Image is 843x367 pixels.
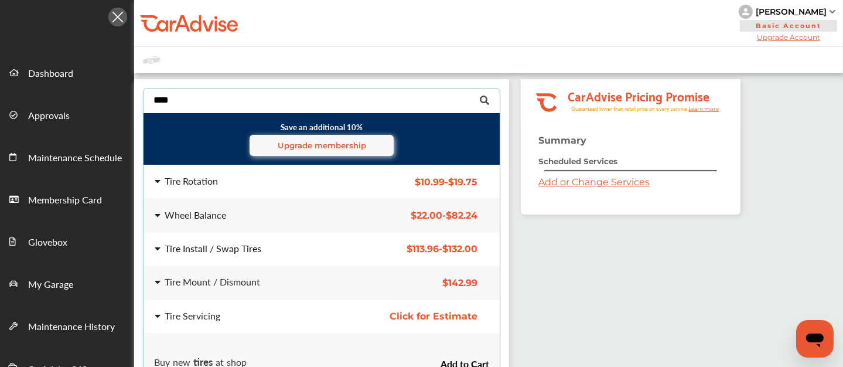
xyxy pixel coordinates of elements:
span: Dashboard [28,66,73,81]
a: Upgrade membership [250,135,394,156]
span: Maintenance History [28,320,115,335]
a: Dashboard [1,51,134,93]
span: $22.00 - $82.24 [411,210,477,221]
span: Glovebox [28,235,67,250]
span: Basic Account [740,20,837,32]
strong: Scheduled Services [538,157,617,166]
img: knH8PDtVvWoAbQRylUukY18CTiRevjo20fAtgn5MLBQj4uumYvk2MzTtcAIzfGAtb1XOLVMAvhLuqoNAbL4reqehy0jehNKdM... [739,5,753,19]
a: My Garage [1,262,134,304]
span: Upgrade membership [278,141,366,150]
div: Tire Servicing [165,311,220,321]
img: Icon.5fd9dcc7.svg [108,8,127,26]
small: Save an additional 10% [152,121,491,156]
a: Add or Change Services [538,176,650,188]
span: $142.99 [442,277,477,288]
div: Tire Install / Swap Tires [165,244,261,253]
a: Maintenance Schedule [1,135,134,178]
div: Tire Mount / Dismount [165,277,260,287]
div: Buy new at shop [154,357,247,367]
div: Tire Rotation [165,176,218,186]
a: Approvals [1,93,134,135]
tspan: CarAdvise Pricing Promise [568,85,709,106]
img: placeholder_car.fcab19be.svg [143,53,161,67]
div: Wheel Balance [165,210,226,220]
span: Click for Estimate [390,311,477,322]
span: Maintenance Schedule [28,151,122,166]
span: Approvals [28,108,70,124]
tspan: Learn more [688,106,719,112]
img: sCxJUJ+qAmfqhQGDUl18vwLg4ZYJ6CxN7XmbOMBAAAAAElFTkSuQmCC [830,10,835,13]
strong: Summary [538,135,586,146]
iframe: Button to launch messaging window [796,320,834,358]
span: Upgrade Account [739,33,838,42]
a: Maintenance History [1,304,134,346]
span: My Garage [28,277,73,293]
a: Glovebox [1,220,134,262]
a: Membership Card [1,178,134,220]
span: $113.96 - $132.00 [407,244,477,255]
span: $10.99 - $19.75 [415,176,477,188]
tspan: Guaranteed lower than retail price on every service. [571,105,688,113]
div: [PERSON_NAME] [756,6,827,17]
span: Membership Card [28,193,102,208]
